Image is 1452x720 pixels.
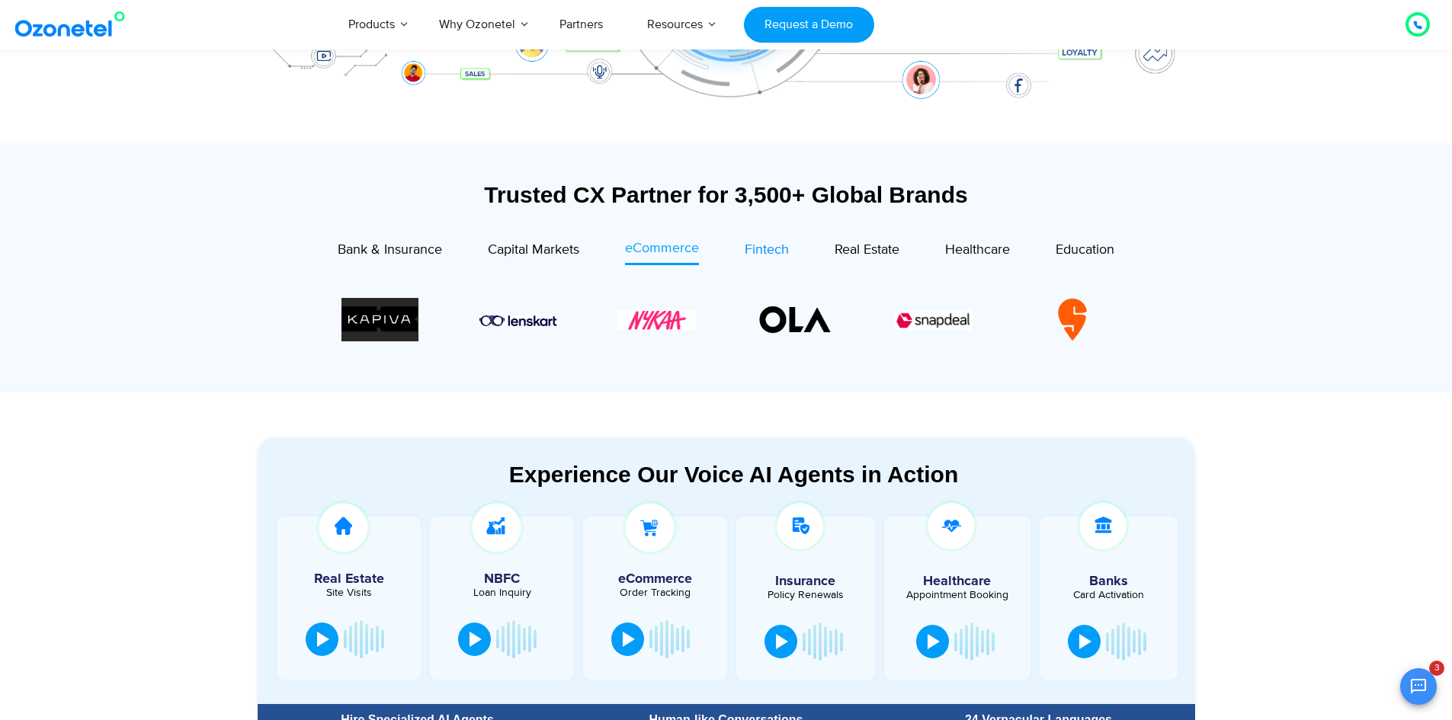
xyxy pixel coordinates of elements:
[945,238,1010,265] a: Healthcare
[438,572,566,586] h5: NBFC
[896,574,1019,588] h5: Healthcare
[618,311,696,330] img: Nykaa.png
[618,310,696,330] div: 6 / 14
[756,298,834,341] div: 7 / 14
[1400,668,1437,705] button: Open chat
[744,590,867,600] div: Policy Renewals
[273,461,1195,488] div: Experience Our Voice AI Agents in Action
[1429,661,1444,676] span: 3
[488,238,579,265] a: Capital Markets
[591,572,720,586] h5: eCommerce
[341,298,418,341] img: Kapiva-logo.webp
[625,240,699,257] span: eCommerce
[338,238,442,265] a: Bank & Insurance
[835,242,899,258] span: Real Estate
[1034,298,1111,341] div: 9 / 14
[1056,238,1114,265] a: Education
[488,242,579,258] span: Capital Markets
[1034,298,1111,341] img: Swiggy-emblem.png
[745,238,789,265] a: Fintech
[835,238,899,265] a: Real Estate
[341,281,1111,359] div: Image Carousel
[945,242,1010,258] span: Healthcare
[341,298,418,341] div: 4 / 14
[1056,242,1114,258] span: Education
[625,238,699,265] a: eCommerce
[895,311,973,330] img: Snapdeal.png
[744,574,867,588] h5: Insurance
[1047,574,1171,588] h5: Banks
[438,587,566,598] div: Loan Inquiry
[896,590,1019,600] div: Appointment Booking
[258,181,1195,208] div: Trusted CX Partner for 3,500+ Global Brands
[744,7,874,43] a: Request a Demo
[285,587,414,598] div: Site Visits
[591,587,720,598] div: Order Tracking
[895,310,973,330] div: 8 / 14
[479,311,557,329] div: 5 / 14
[745,242,789,258] span: Fintech
[338,242,442,258] span: Bank & Insurance
[285,572,414,586] h5: Real Estate
[1047,590,1171,600] div: Card Activation
[479,315,557,326] img: Lenskart.png
[756,298,834,341] img: Ola-Cabs-Symbol.png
